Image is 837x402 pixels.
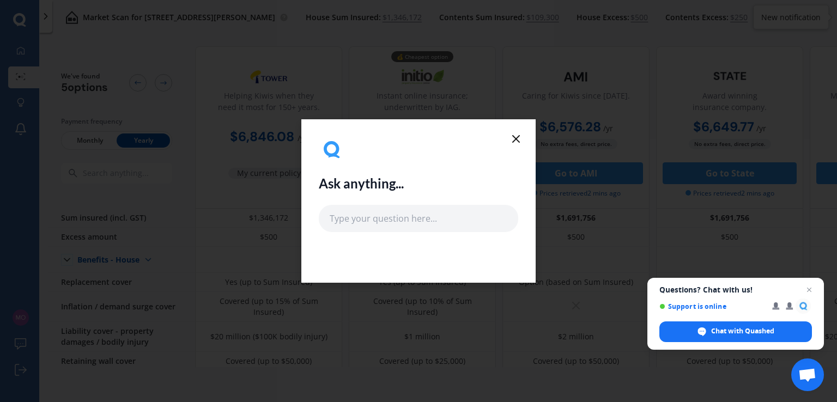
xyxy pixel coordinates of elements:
span: Close chat [803,283,816,296]
span: Chat with Quashed [711,326,774,336]
h2: Ask anything... [319,176,404,192]
span: Questions? Chat with us! [659,285,812,294]
span: Support is online [659,302,765,310]
div: Open chat [791,358,824,391]
input: Type your question here... [319,205,518,232]
div: Chat with Quashed [659,321,812,342]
